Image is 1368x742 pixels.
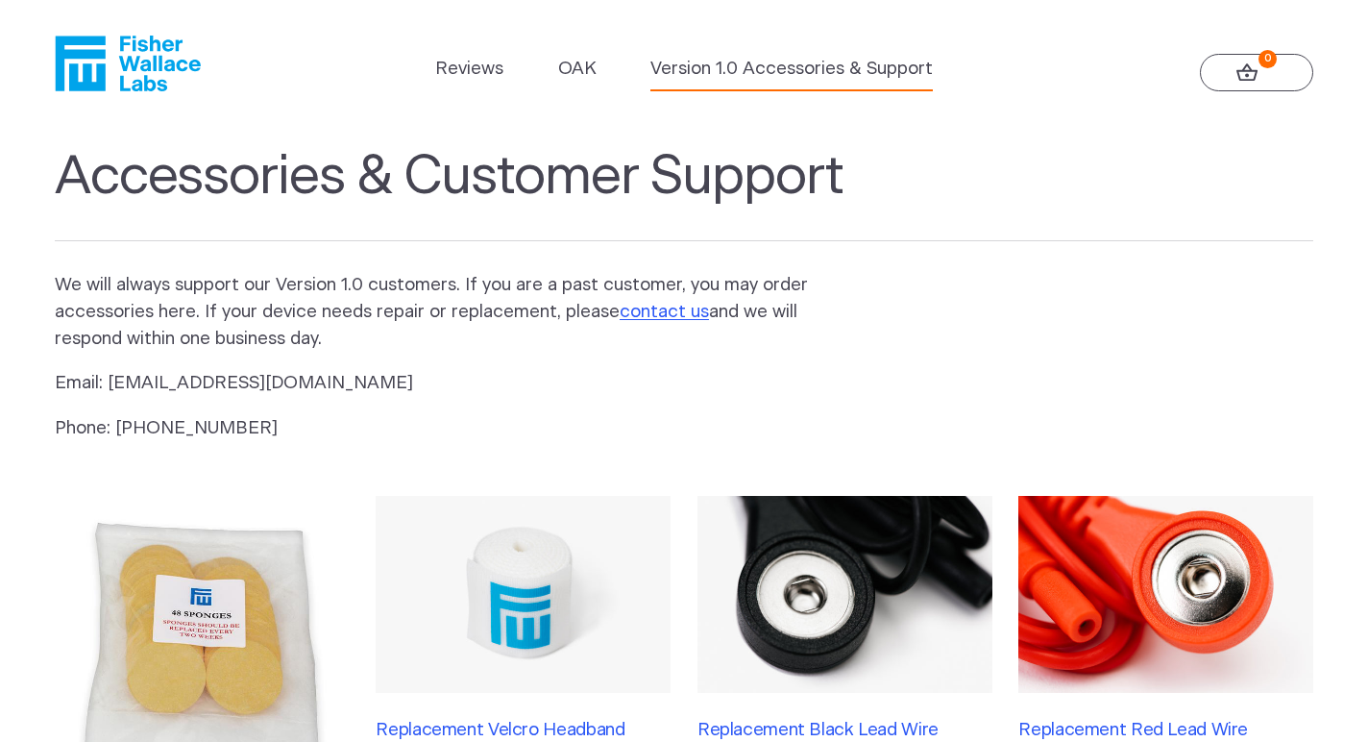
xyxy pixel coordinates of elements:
[1200,54,1313,92] a: 0
[697,720,992,741] h3: Replacement Black Lead Wire
[55,36,201,91] a: Fisher Wallace
[1258,50,1277,68] strong: 0
[1018,496,1313,692] img: Replacement Red Lead Wire
[1018,720,1313,741] h3: Replacement Red Lead Wire
[697,496,992,692] img: Replacement Black Lead Wire
[435,56,503,83] a: Reviews
[558,56,597,83] a: OAK
[376,496,671,692] img: Replacement Velcro Headband
[55,415,839,442] p: Phone: [PHONE_NUMBER]
[55,370,839,397] p: Email: [EMAIL_ADDRESS][DOMAIN_NAME]
[376,720,671,741] h3: Replacement Velcro Headband
[620,303,709,321] a: contact us
[55,272,839,353] p: We will always support our Version 1.0 customers. If you are a past customer, you may order acces...
[55,145,1313,241] h1: Accessories & Customer Support
[650,56,933,83] a: Version 1.0 Accessories & Support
